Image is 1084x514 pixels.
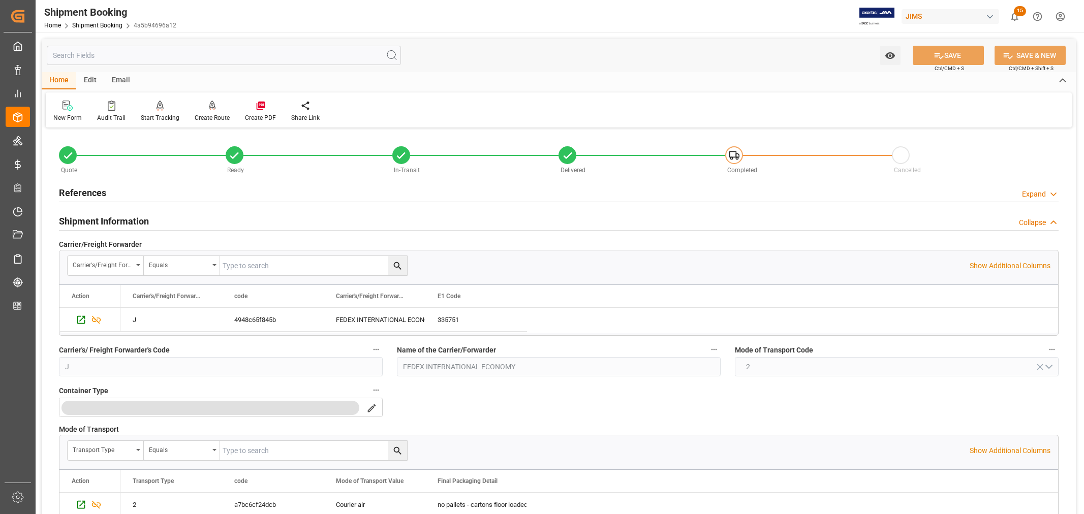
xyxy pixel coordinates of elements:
span: Transport Type [133,477,174,485]
button: JIMS [902,7,1003,26]
button: Name of the Carrier/Forwarder [707,343,721,356]
h2: References [59,186,106,200]
a: Home [44,22,61,29]
span: Completed [727,167,757,174]
span: Ctrl/CMD + Shift + S [1009,65,1054,72]
div: Create Route [195,113,230,122]
button: open menu [144,441,220,460]
span: E1 Code [438,293,460,300]
button: open menu [68,256,144,275]
button: SAVE [913,46,984,65]
span: Ctrl/CMD + S [935,65,964,72]
span: Final Packaging Detail [438,477,498,485]
div: FEDEX INTERNATIONAL ECONOMY [336,308,413,332]
span: Mode of Transport Code [735,345,813,356]
div: Expand [1022,189,1046,200]
button: open menu [68,441,144,460]
span: Name of the Carrier/Forwarder [397,345,496,356]
button: Container Type [369,383,383,397]
p: Show Additional Columns [970,261,1050,271]
div: Create PDF [245,113,276,122]
p: Show Additional Columns [970,445,1050,456]
div: Press SPACE to select this row. [59,308,120,332]
span: Carrier's/ Freight Forwarder's Code [59,345,170,356]
span: Carrier/Freight Forwarder [59,239,142,250]
button: search button [388,256,407,275]
button: open menu [880,46,901,65]
img: Exertis%20JAM%20-%20Email%20Logo.jpg_1722504956.jpg [859,8,894,25]
div: Equals [149,443,209,455]
h2: Shipment Information [59,214,149,228]
div: Home [42,72,76,89]
button: Help Center [1026,5,1049,28]
a: Shipment Booking [72,22,122,29]
div: 335751 [425,308,527,331]
button: SAVE & NEW [995,46,1066,65]
div: Collapse [1019,217,1046,228]
span: In-Transit [394,167,420,174]
div: Email [104,72,138,89]
div: New Form [53,113,82,122]
div: Share Link [291,113,320,122]
span: Container Type [59,385,108,396]
button: menu-button [59,398,361,417]
span: Mode of Transport [59,424,119,435]
span: code [234,293,247,300]
input: Type to search [220,441,407,460]
span: Carrier's/Freight Forwarder's Code [133,293,201,300]
button: open menu [59,398,383,417]
span: Delivered [561,167,585,174]
div: Shipment Booking [44,5,176,20]
button: open menu [735,357,1059,376]
div: Carrier's/Freight Forwarder's Code [73,258,133,270]
div: Press SPACE to select this row. [120,308,527,332]
div: Edit [76,72,104,89]
input: Search Fields [47,46,401,65]
div: Start Tracking [141,113,179,122]
div: Equals [149,258,209,270]
button: show 15 new notifications [1003,5,1026,28]
span: 15 [1014,6,1026,16]
div: Transport Type [73,443,133,455]
span: Mode of Transport Value [336,477,404,485]
div: Action [72,477,89,485]
span: code [234,477,247,485]
span: 2 [741,362,755,372]
div: JIMS [902,9,999,24]
span: Ready [227,167,244,174]
button: open menu [144,256,220,275]
div: Action [72,293,89,300]
div: Audit Trail [97,113,126,122]
button: Carrier's/ Freight Forwarder's Code [369,343,383,356]
button: search button [388,441,407,460]
span: Quote [61,167,77,174]
span: Carrier's/Freight Forwarder's Name [336,293,404,300]
button: Mode of Transport Code [1045,343,1059,356]
button: search button [361,398,382,417]
div: 4948c65f845b [222,308,324,331]
span: Cancelled [894,167,921,174]
input: Type to search [220,256,407,275]
div: J [133,308,210,332]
